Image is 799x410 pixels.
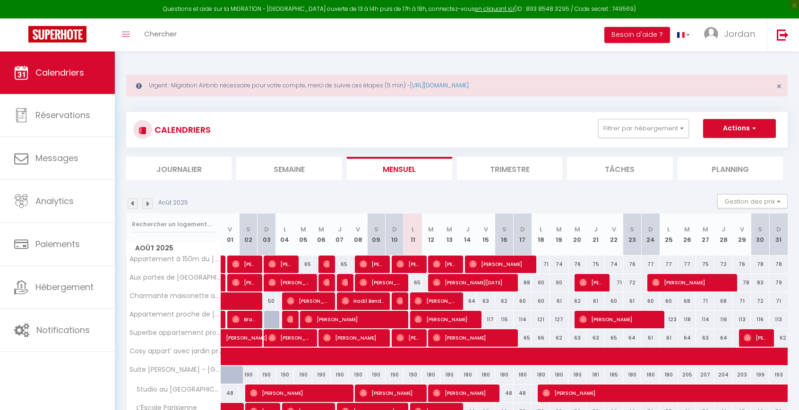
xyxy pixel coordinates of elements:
button: Besoin d'aide ? [604,27,670,43]
span: Bram Van [232,310,257,328]
li: Mensuel [347,157,452,180]
abbr: S [246,225,250,234]
div: 113 [769,311,788,328]
span: [PERSON_NAME] [287,292,330,310]
span: Jordan [724,28,755,40]
span: [PERSON_NAME] [433,329,513,347]
span: [PERSON_NAME] [268,329,311,347]
th: 23 [623,214,642,256]
div: 62 [495,292,514,310]
th: 05 [294,214,312,256]
div: 190 [294,366,312,384]
div: 118 [678,311,696,328]
div: 90 [550,274,568,291]
div: 190 [367,366,386,384]
th: 27 [696,214,714,256]
th: 01 [221,214,240,256]
abbr: V [740,225,744,234]
abbr: M [301,225,306,234]
th: 03 [258,214,276,256]
div: 48 [221,384,240,402]
th: 16 [495,214,514,256]
div: 62 [550,329,568,347]
div: 76 [733,256,751,273]
div: 75 [586,256,605,273]
th: 15 [477,214,495,256]
div: 180 [458,366,477,384]
div: 64 [714,329,733,347]
div: 180 [440,366,459,384]
span: Paiements [35,238,80,250]
div: 60 [660,292,678,310]
div: 66 [532,329,550,347]
abbr: V [612,225,616,234]
th: 29 [733,214,751,256]
span: [PERSON_NAME] [232,255,257,273]
span: [PERSON_NAME] [342,273,348,291]
button: Gestion des prix [717,194,788,208]
span: [PERSON_NAME] [433,255,457,273]
abbr: M [575,225,580,234]
div: 121 [532,311,550,328]
th: 08 [349,214,367,256]
div: 61 [550,292,568,310]
abbr: S [374,225,378,234]
span: [PERSON_NAME] [360,273,403,291]
th: 10 [386,214,404,256]
abbr: S [758,225,762,234]
div: 60 [605,292,623,310]
th: 18 [532,214,550,256]
span: × [776,80,782,92]
abbr: S [502,225,507,234]
abbr: D [392,225,397,234]
abbr: J [466,225,470,234]
div: 68 [678,292,696,310]
span: [PERSON_NAME] [744,329,768,347]
div: 190 [312,366,331,384]
div: 77 [678,256,696,273]
abbr: V [356,225,360,234]
div: 61 [586,292,605,310]
span: [PERSON_NAME] [232,273,257,291]
th: 11 [404,214,422,256]
button: Close [776,82,782,91]
th: 12 [422,214,440,256]
div: 72 [751,292,769,310]
th: 26 [678,214,696,256]
div: 207 [696,366,714,384]
div: 78 [751,256,769,273]
span: Août 2025 [127,241,221,255]
div: 180 [477,366,495,384]
div: 71 [696,292,714,310]
div: 65 [605,329,623,347]
li: Trimestre [457,157,562,180]
img: logout [777,29,789,41]
a: en cliquant ici [475,5,514,13]
span: Superbe appartement proche aéroport [128,329,223,336]
div: 114 [696,311,714,328]
th: 14 [458,214,477,256]
div: 123 [660,311,678,328]
div: 74 [550,256,568,273]
span: [PERSON_NAME] [414,310,476,328]
span: Notifications [36,324,90,336]
th: 28 [714,214,733,256]
div: 180 [422,366,440,384]
div: 76 [568,256,587,273]
div: 180 [660,366,678,384]
p: Août 2025 [158,198,188,207]
iframe: LiveChat chat widget [759,370,799,410]
th: 21 [586,214,605,256]
abbr: L [412,225,414,234]
li: Tâches [567,157,672,180]
span: [PERSON_NAME] [323,255,329,273]
div: 72 [623,274,642,291]
span: Hadil Bendjeddah [342,292,385,310]
abbr: D [648,225,653,234]
div: 65 [294,256,312,273]
span: Charmante maisonette aux [GEOGRAPHIC_DATA] [128,292,223,299]
img: ... [704,27,718,41]
div: 65 [331,256,349,273]
div: 180 [623,366,642,384]
span: Analytics [35,195,74,207]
